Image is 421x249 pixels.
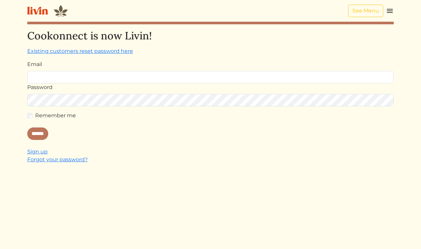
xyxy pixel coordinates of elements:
[27,60,42,68] label: Email
[27,30,394,42] h2: Cookonnect is now Livin!
[348,5,383,17] a: See Menu
[27,156,88,163] a: Forgot your password?
[27,148,48,155] a: Sign up
[386,7,394,15] img: menu_hamburger-cb6d353cf0ecd9f46ceae1c99ecbeb4a00e71ca567a856bd81f57e9d8c17bb26.svg
[27,48,133,54] a: Existing customers reset password here
[53,4,68,17] img: Juniper
[27,7,48,15] img: livin-logo-a0d97d1a881af30f6274990eb6222085a2533c92bbd1e4f22c21b4f0d0e3210c.svg
[35,112,76,120] label: Remember me
[27,83,53,91] label: Password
